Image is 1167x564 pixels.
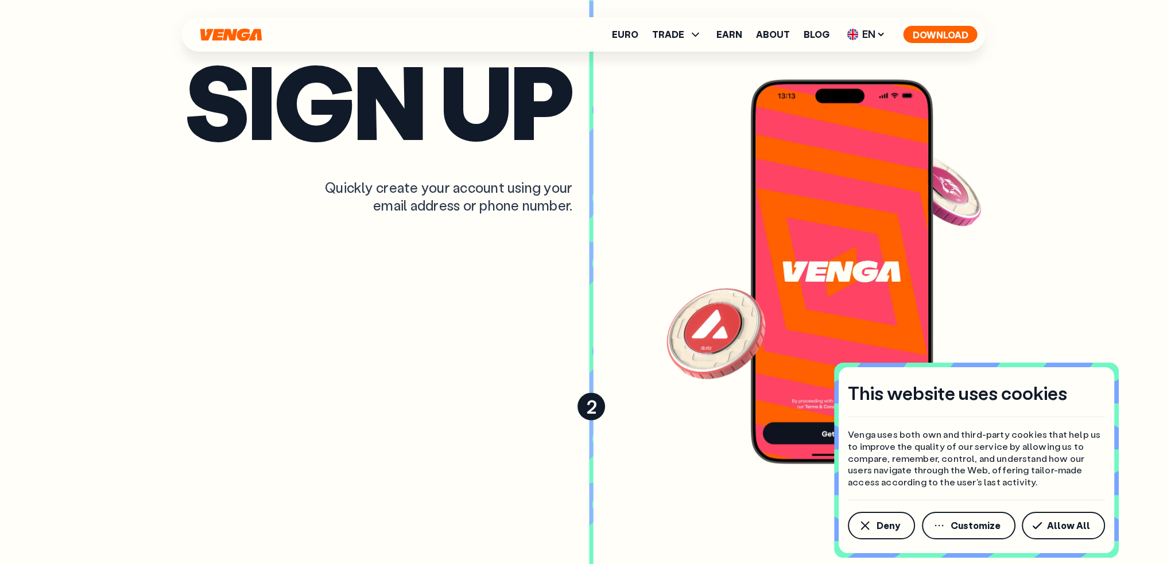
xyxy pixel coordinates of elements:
a: Euro [612,30,638,39]
button: Allow All [1022,512,1105,539]
span: TRADE [652,28,703,41]
a: Blog [804,30,829,39]
img: flag-uk [847,29,859,40]
span: TRADE [652,30,684,39]
div: Quickly create your account using your email address or phone number. [240,178,572,214]
p: Venga uses both own and third-party cookies that help us to improve the quality of our service by... [848,429,1105,488]
span: EN [843,25,890,44]
a: About [756,30,790,39]
div: 2 [577,392,605,420]
svg: Home [199,28,263,41]
h2: sign up [184,56,573,144]
button: Download [904,26,978,43]
span: Deny [877,521,900,530]
button: Deny [848,512,915,539]
span: Customize [951,521,1001,530]
img: phone [664,79,983,464]
button: Customize [922,512,1015,539]
a: Earn [716,30,742,39]
span: Allow All [1047,521,1090,530]
h4: This website uses cookies [848,381,1067,405]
